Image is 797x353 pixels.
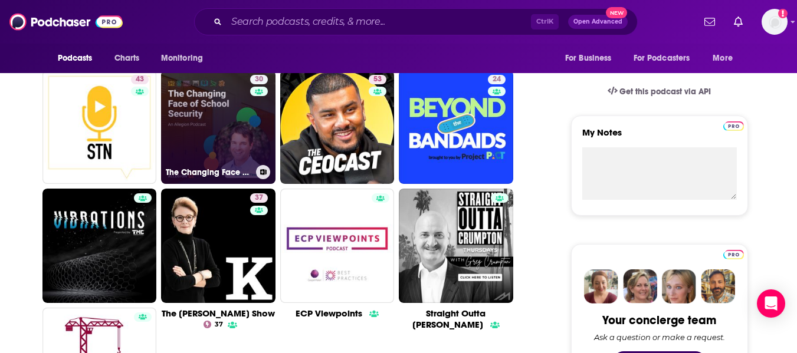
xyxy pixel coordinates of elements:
[250,75,268,84] a: 30
[493,74,501,85] span: 24
[568,15,628,29] button: Open AdvancedNew
[557,47,627,70] button: open menu
[723,250,744,259] img: Podchaser Pro
[280,308,395,319] div: ECP Viewpoints
[58,50,93,67] span: Podcasts
[723,248,744,259] a: Pro website
[204,321,223,328] a: 37
[723,121,744,131] img: Podchaser Pro
[634,50,690,67] span: For Podcasters
[161,189,275,303] a: 37
[594,332,725,342] div: Ask a question or make a request.
[602,313,716,328] div: Your concierge team
[582,127,737,147] label: My Notes
[50,47,108,70] button: open menu
[778,9,788,18] svg: Add a profile image
[762,9,788,35] img: User Profile
[565,50,612,67] span: For Business
[713,50,733,67] span: More
[166,167,251,177] h3: The Changing Face of School Security: An Allegion Podcast
[9,11,123,33] img: Podchaser - Follow, Share and Rate Podcasts
[623,269,657,303] img: Barbara Profile
[573,19,622,25] span: Open Advanced
[136,74,144,85] span: 43
[194,8,638,35] div: Search podcasts, credits, & more...
[227,12,531,31] input: Search podcasts, credits, & more...
[250,193,268,203] a: 37
[584,269,618,303] img: Sydney Profile
[531,14,559,29] span: Ctrl K
[215,322,223,327] span: 37
[373,74,382,85] span: 53
[369,75,386,84] a: 53
[626,47,707,70] button: open menu
[762,9,788,35] span: Logged in as angelabellBL2024
[701,269,735,303] img: Jon Profile
[606,7,627,18] span: New
[161,70,275,184] a: 30The Changing Face of School Security: An Allegion Podcast
[729,12,747,32] a: Show notifications dropdown
[488,75,506,84] a: 24
[598,77,721,106] a: Get this podcast via API
[153,47,218,70] button: open menu
[255,74,263,85] span: 30
[619,87,711,97] span: Get this podcast via API
[131,75,149,84] a: 43
[399,308,513,330] div: Straight Outta [PERSON_NAME]
[700,12,720,32] a: Show notifications dropdown
[161,50,203,67] span: Monitoring
[762,9,788,35] button: Show profile menu
[107,47,147,70] a: Charts
[757,289,785,318] div: Open Intercom Messenger
[280,70,395,184] a: 53
[723,120,744,131] a: Pro website
[662,269,696,303] img: Jules Profile
[161,308,275,319] div: The [PERSON_NAME] Show
[704,47,747,70] button: open menu
[42,70,157,184] a: 43
[255,192,263,204] span: 37
[114,50,140,67] span: Charts
[399,70,513,184] a: 24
